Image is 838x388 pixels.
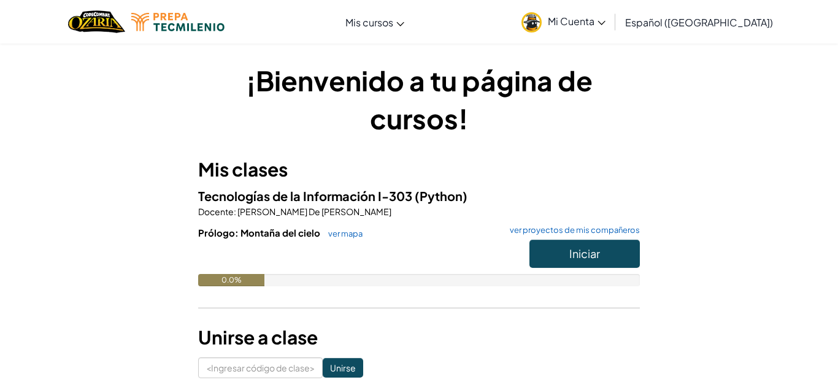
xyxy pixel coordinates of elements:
input: <Ingresar código de clase> [198,357,323,378]
img: Hogar [68,9,125,34]
a: Mis cursos [339,6,410,39]
font: Unirse a clase [198,325,318,349]
button: Iniciar [529,240,640,268]
font: ver mapa [328,229,363,238]
font: : [234,206,236,217]
font: Mi Cuenta [548,15,594,28]
font: Mis cursos [345,16,393,29]
font: ¡Bienvenido a tu página de cursos! [246,63,593,135]
a: Español ([GEOGRAPHIC_DATA]) [619,6,779,39]
a: Logotipo de Ozaria de CodeCombat [68,9,125,34]
font: Docente [198,206,234,217]
font: Prólogo: Montaña del cielo [198,227,320,238]
font: Iniciar [569,246,600,261]
img: avatar [521,12,542,32]
img: Logotipo de Tecmilenio [131,13,225,31]
font: [PERSON_NAME] De [PERSON_NAME] [237,206,391,217]
font: Mis clases [198,158,288,181]
font: Español ([GEOGRAPHIC_DATA]) [625,16,773,29]
font: 0.0% [221,275,242,284]
input: Unirse [323,358,363,378]
font: (Python) [415,188,467,204]
font: Tecnologías de la Información I-303 [198,188,412,204]
font: ver proyectos de mis compañeros [510,225,640,235]
a: Mi Cuenta [515,2,612,41]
